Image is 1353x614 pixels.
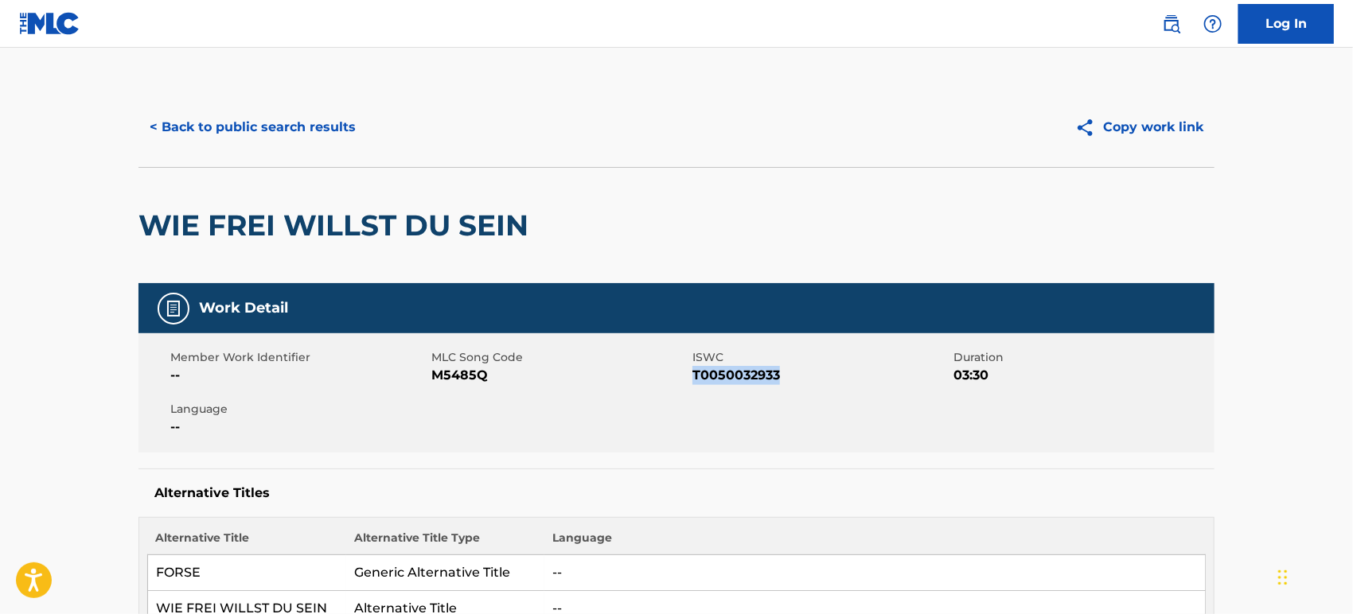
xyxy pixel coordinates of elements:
span: T0050032933 [692,366,949,385]
img: MLC Logo [19,12,80,35]
span: -- [170,418,427,437]
span: Duration [953,349,1211,366]
span: -- [170,366,427,385]
a: Public Search [1156,8,1187,40]
img: help [1203,14,1222,33]
button: < Back to public search results [138,107,367,147]
h5: Work Detail [199,299,288,317]
div: Drag [1278,554,1288,601]
span: ISWC [692,349,949,366]
td: Generic Alternative Title [346,555,544,591]
img: search [1162,14,1181,33]
td: FORSE [148,555,346,591]
div: Help [1197,8,1229,40]
th: Language [544,530,1206,555]
h5: Alternative Titles [154,485,1199,501]
span: MLC Song Code [431,349,688,366]
span: Language [170,401,427,418]
span: 03:30 [953,366,1211,385]
span: M5485Q [431,366,688,385]
img: Copy work link [1075,118,1103,138]
th: Alternative Title Type [346,530,544,555]
h2: WIE FREI WILLST DU SEIN [138,208,536,243]
a: Log In [1238,4,1334,44]
iframe: Chat Widget [1273,538,1353,614]
th: Alternative Title [148,530,346,555]
button: Copy work link [1064,107,1215,147]
span: Member Work Identifier [170,349,427,366]
img: Work Detail [164,299,183,318]
td: -- [544,555,1206,591]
